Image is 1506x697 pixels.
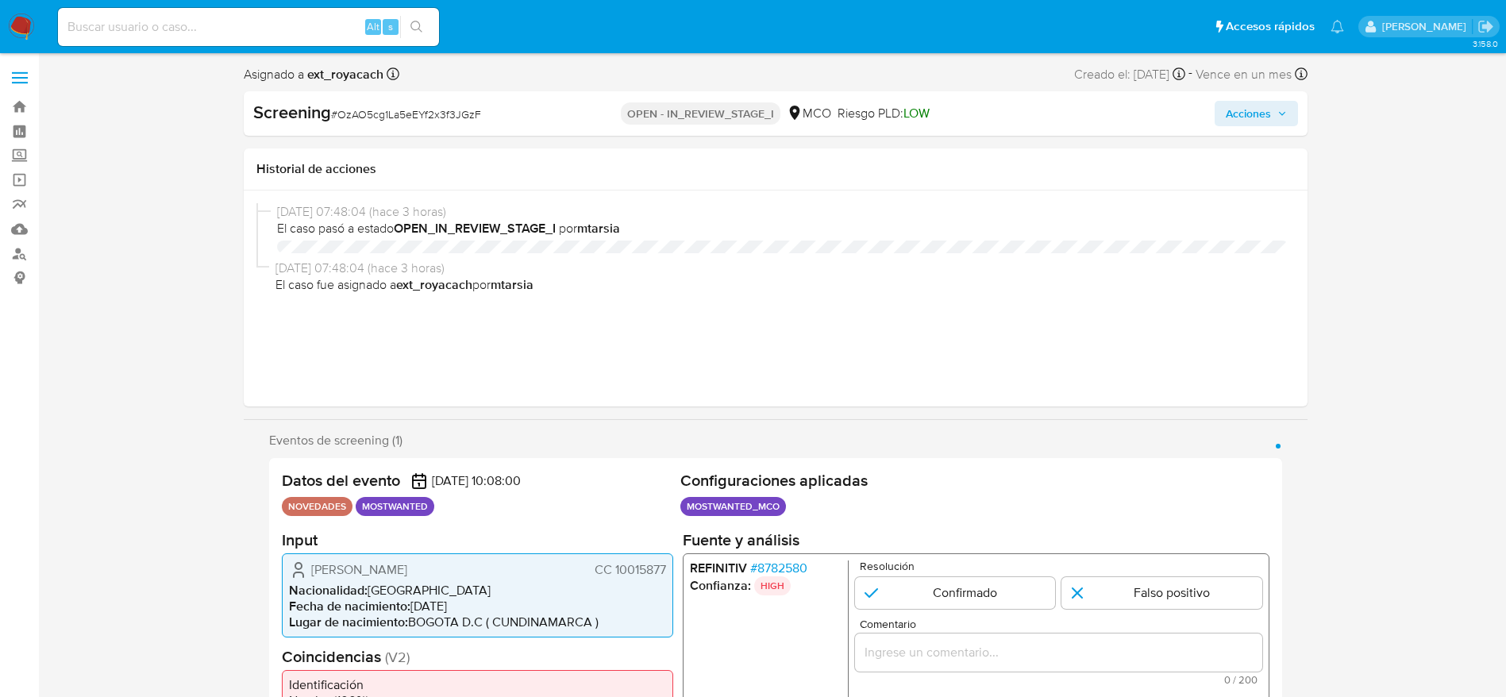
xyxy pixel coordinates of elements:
[1382,19,1472,34] p: ext_royacach@mercadolibre.com
[275,260,1288,277] span: [DATE] 07:48:04 (hace 3 horas)
[367,19,379,34] span: Alt
[331,106,481,122] span: # OzAO5cg1La5eEYf2x3f3JGzF
[1331,20,1344,33] a: Notificaciones
[304,65,383,83] b: ext_royacach
[244,66,383,83] span: Asignado a
[275,276,1288,294] span: El caso fue asignado a por
[787,105,831,122] div: MCO
[903,104,930,122] span: LOW
[1215,101,1298,126] button: Acciones
[1074,64,1185,85] div: Creado el: [DATE]
[491,275,533,294] b: mtarsia
[58,17,439,37] input: Buscar usuario o caso...
[1196,66,1292,83] span: Vence en un mes
[256,161,1295,177] h1: Historial de acciones
[838,105,930,122] span: Riesgo PLD:
[577,219,620,237] b: mtarsia
[1188,64,1192,85] span: -
[621,102,780,125] p: OPEN - IN_REVIEW_STAGE_I
[1477,18,1494,35] a: Salir
[1226,18,1315,35] span: Accesos rápidos
[277,220,1288,237] span: El caso pasó a estado por
[400,16,433,38] button: search-icon
[253,99,331,125] b: Screening
[394,219,556,237] b: OPEN_IN_REVIEW_STAGE_I
[277,203,1288,221] span: [DATE] 07:48:04 (hace 3 horas)
[396,275,472,294] b: ext_royacach
[388,19,393,34] span: s
[1226,101,1271,126] span: Acciones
